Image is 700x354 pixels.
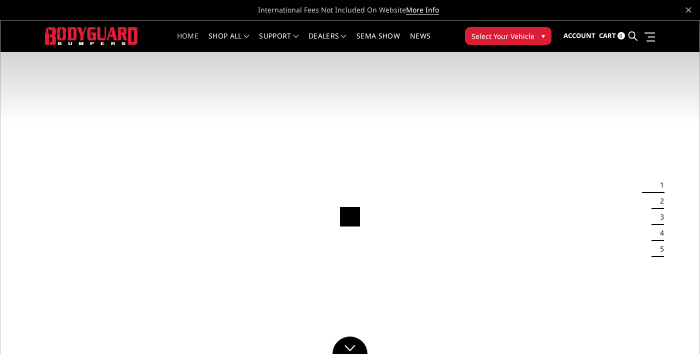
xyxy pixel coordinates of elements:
button: 3 of 5 [654,209,664,225]
a: shop all [208,32,249,52]
a: SEMA Show [356,32,400,52]
button: 4 of 5 [654,225,664,241]
a: Support [259,32,298,52]
span: Account [563,31,595,40]
span: 0 [617,32,625,39]
span: Select Your Vehicle [471,31,534,41]
button: 1 of 5 [654,177,664,193]
img: BODYGUARD BUMPERS [45,27,138,45]
span: ▾ [541,30,545,41]
a: Home [177,32,198,52]
button: Select Your Vehicle [465,27,551,45]
a: News [410,32,430,52]
a: Account [563,22,595,49]
button: 2 of 5 [654,193,664,209]
a: Cart 0 [599,22,625,49]
a: Dealers [308,32,346,52]
span: Cart [599,31,616,40]
button: 5 of 5 [654,241,664,257]
a: Click to Down [332,336,367,354]
a: More Info [406,5,439,15]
